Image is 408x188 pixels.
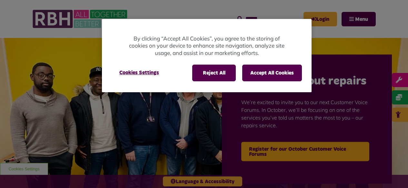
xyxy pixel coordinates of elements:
[242,65,302,81] button: Accept All Cookies
[128,35,286,57] p: By clicking “Accept All Cookies”, you agree to the storing of cookies on your device to enhance s...
[112,65,167,81] button: Cookies Settings
[102,19,312,93] div: Cookie banner
[102,19,312,93] div: Privacy
[192,65,236,81] button: Reject All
